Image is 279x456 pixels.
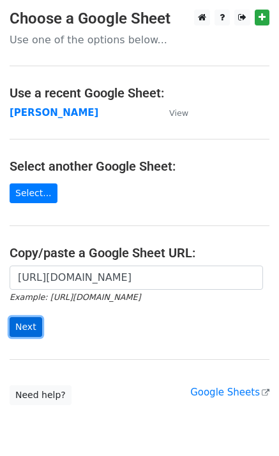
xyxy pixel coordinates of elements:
small: Example: [URL][DOMAIN_NAME] [10,292,140,302]
a: View [156,107,188,118]
a: Need help? [10,385,72,405]
h3: Choose a Google Sheet [10,10,269,28]
h4: Select another Google Sheet: [10,159,269,174]
input: Paste your Google Sheet URL here [10,266,263,290]
iframe: Chat Widget [215,395,279,456]
a: Select... [10,183,57,203]
h4: Copy/paste a Google Sheet URL: [10,245,269,260]
a: [PERSON_NAME] [10,107,98,118]
a: Google Sheets [190,387,269,398]
input: Next [10,317,42,337]
h4: Use a recent Google Sheet: [10,85,269,101]
small: View [169,108,188,118]
p: Use one of the options below... [10,33,269,46]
